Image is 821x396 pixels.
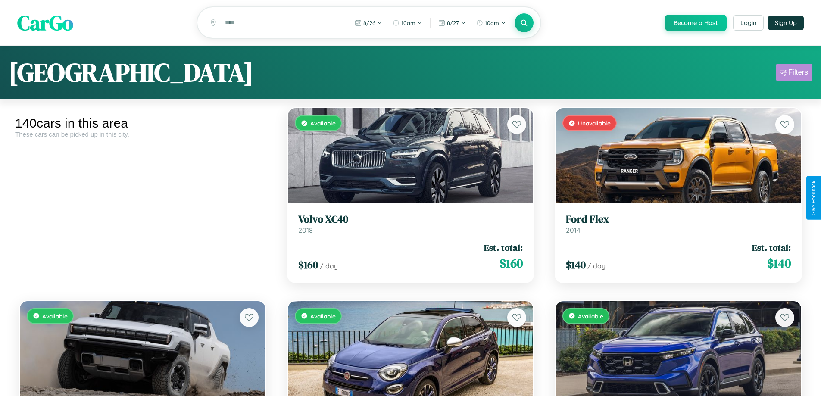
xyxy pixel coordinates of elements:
span: 2014 [566,226,581,234]
div: Filters [788,68,808,77]
button: Login [733,15,764,31]
div: Give Feedback [811,181,817,215]
span: / day [320,262,338,270]
span: Available [310,312,336,320]
div: These cars can be picked up in this city. [15,131,270,138]
span: 10am [485,19,499,26]
button: Sign Up [768,16,804,30]
span: / day [587,262,606,270]
a: Ford Flex2014 [566,213,791,234]
span: 2018 [298,226,313,234]
span: Est. total: [752,241,791,254]
button: 10am [388,16,427,30]
span: 10am [401,19,415,26]
div: 140 cars in this area [15,116,270,131]
span: 8 / 27 [447,19,459,26]
button: Become a Host [665,15,727,31]
span: Available [310,119,336,127]
span: Est. total: [484,241,523,254]
span: Available [578,312,603,320]
span: $ 160 [499,255,523,272]
h3: Ford Flex [566,213,791,226]
span: $ 140 [767,255,791,272]
button: 8/27 [434,16,470,30]
span: 8 / 26 [363,19,375,26]
button: 10am [472,16,510,30]
span: Available [42,312,68,320]
button: 8/26 [350,16,387,30]
span: $ 160 [298,258,318,272]
span: Unavailable [578,119,611,127]
a: Volvo XC402018 [298,213,523,234]
button: Filters [776,64,812,81]
h1: [GEOGRAPHIC_DATA] [9,55,253,90]
h3: Volvo XC40 [298,213,523,226]
span: CarGo [17,9,73,37]
span: $ 140 [566,258,586,272]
